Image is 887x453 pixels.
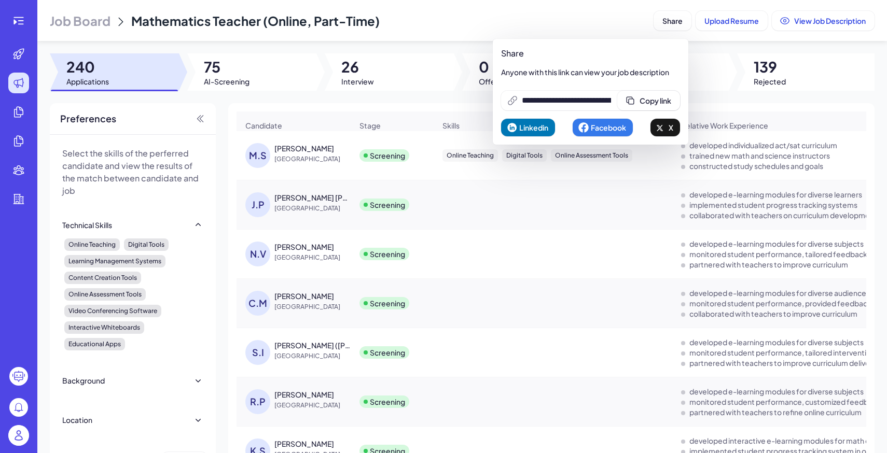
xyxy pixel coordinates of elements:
[794,16,866,25] span: View Job Description
[573,119,633,136] button: Facebook
[689,288,870,298] div: developed e-learning modules for diverse audiences
[479,76,498,87] span: Offer
[274,252,352,263] span: [GEOGRAPHIC_DATA]
[689,358,877,368] div: partnered with teachers to improve curriculum delivery
[62,375,105,386] div: Background
[64,255,165,267] div: Learning Management Systems
[274,242,334,252] div: Nathan Van
[274,192,351,203] div: Juan Pablo Henao Arias
[551,149,632,162] div: Online Assessment Tools
[501,67,680,77] p: Anyone with this link can view your job description
[204,76,250,87] span: AI-Screening
[591,123,626,132] span: Facebook
[502,149,547,162] div: Digital Tools
[650,119,680,136] button: X
[245,192,270,217] div: J.P
[689,249,867,259] div: monitored student performance, tailored feedback
[60,111,116,126] span: Preferences
[62,415,92,425] div: Location
[274,438,334,449] div: KARINA SOTO
[689,407,862,417] div: partnered with teachers to refine online curriculum
[370,347,405,358] div: Screening
[689,347,879,358] div: monitored student performance, tailored interventions
[479,58,498,76] span: 0
[689,386,864,397] div: developed e-learning modules for diverse subjects
[66,76,109,87] span: Applications
[245,389,270,414] div: R.P
[689,200,857,210] div: implemented student progress tracking systems
[501,119,555,136] button: Linkedin
[274,302,352,312] span: [GEOGRAPHIC_DATA]
[689,140,837,150] div: developed individualized act/sat curriculum
[442,120,460,131] span: Skills
[359,120,381,131] span: Stage
[274,400,352,410] span: [GEOGRAPHIC_DATA]
[274,389,334,400] div: Romeo Panhilason III
[64,288,146,301] div: Online Assessment Tools
[689,210,877,220] div: collaborated with teachers on curriculum development
[442,149,498,162] div: Online Teaching
[274,154,352,164] span: [GEOGRAPHIC_DATA]
[62,220,112,230] div: Technical Skills
[501,47,680,60] p: Share
[341,76,374,87] span: Interview
[669,123,673,132] span: X
[66,58,109,76] span: 240
[689,161,823,171] div: constructed study schedules and goals
[341,58,374,76] span: 26
[681,120,768,131] span: Relative Work Experience
[654,11,691,31] button: Share
[689,397,881,407] div: monitored student performance, customized feedback
[274,340,351,350] div: Seung In (Sam) Sohn
[640,96,671,105] span: Copy link
[245,120,282,131] span: Candidate
[274,143,334,153] div: Mikayla Silvestri
[245,242,270,266] div: N.V
[245,291,270,316] div: C.M
[662,16,683,25] span: Share
[204,58,250,76] span: 75
[274,291,334,301] div: Christopher M Andreev
[370,249,405,259] div: Screening
[772,11,875,31] button: View Job Description
[64,272,141,284] div: Content Creation Tools
[519,123,548,132] span: Linkedin
[689,259,848,270] div: partnered with teachers to improve curriculum
[370,298,405,308] div: Screening
[689,189,862,200] div: developed e-learning modules for diverse learners
[124,238,169,251] div: Digital Tools
[274,351,352,361] span: [GEOGRAPHIC_DATA]
[754,76,786,87] span: Rejected
[131,13,380,29] span: Mathematics Teacher (Online, Part-Time)
[8,425,29,446] img: user_logo.png
[689,150,830,161] div: trained new math and science instructors
[50,12,110,29] span: Job Board
[245,143,270,168] div: M.S
[64,305,161,317] div: Video Conferencing Software
[696,11,768,31] button: Upload Resume
[64,338,125,350] div: Educational Apps
[370,200,405,210] div: Screening
[62,147,203,197] p: Select the skills of the perferred candidate and view the results of the match between candidate ...
[689,337,864,347] div: developed e-learning modules for diverse subjects
[64,238,120,251] div: Online Teaching
[370,150,405,161] div: Screening
[689,238,864,249] div: developed e-learning modules for diverse subjects
[274,203,352,214] span: [GEOGRAPHIC_DATA]
[617,91,680,110] button: Copy link
[64,321,144,334] div: Interactive Whiteboards
[689,308,857,319] div: collaborated with teachers to improve curriculum
[245,340,270,365] div: S.I
[754,58,786,76] span: 139
[689,298,871,308] div: monitored student performance, provided feedback
[704,16,759,25] span: Upload Resume
[370,397,405,407] div: Screening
